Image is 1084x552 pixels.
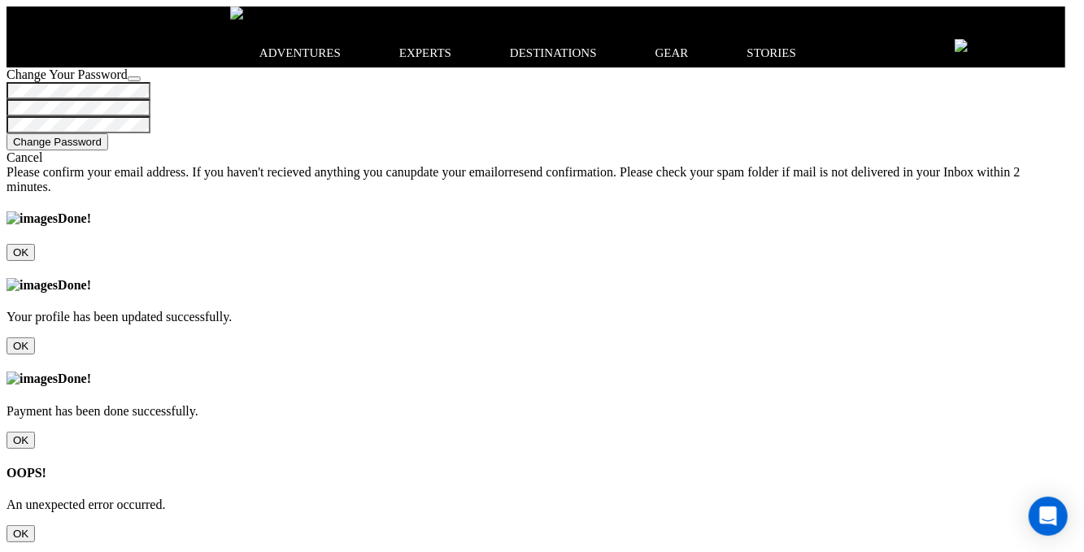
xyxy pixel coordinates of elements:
input: Close [7,525,35,542]
div: Open Intercom Messenger [1029,497,1068,536]
h4: Done! [7,278,1065,293]
img: images [7,372,58,386]
img: images [7,278,58,293]
input: Close [7,337,35,354]
input: Close [7,432,35,449]
p: Payment has been done successfully. [7,404,1065,419]
button: Close [128,76,141,81]
img: images [7,211,58,226]
p: Your profile has been updated successfully. [7,310,1065,324]
p: adventures [259,46,341,60]
img: search-bar-icon.svg [230,7,243,20]
h4: Done! [7,372,1065,386]
span: resend confirmation [509,165,613,179]
div: Cancel [7,150,1065,165]
a: experts [399,23,451,84]
h4: OOPS! [7,466,1053,480]
div: Please confirm your email address. If you haven't recieved anything you can or . Please check you... [7,165,1065,194]
p: destinations [510,46,597,60]
button: Change Password [7,133,108,150]
input: Close [7,244,35,261]
div: Change Your Password [7,67,1065,82]
h4: Done! [7,211,1065,226]
p: experts [399,46,451,60]
a: stories [747,23,797,84]
img: search-bar-icon.svg [955,39,968,52]
a: gear [655,23,689,84]
p: An unexpected error occurred. [7,498,1053,512]
span: update your email [404,165,498,179]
